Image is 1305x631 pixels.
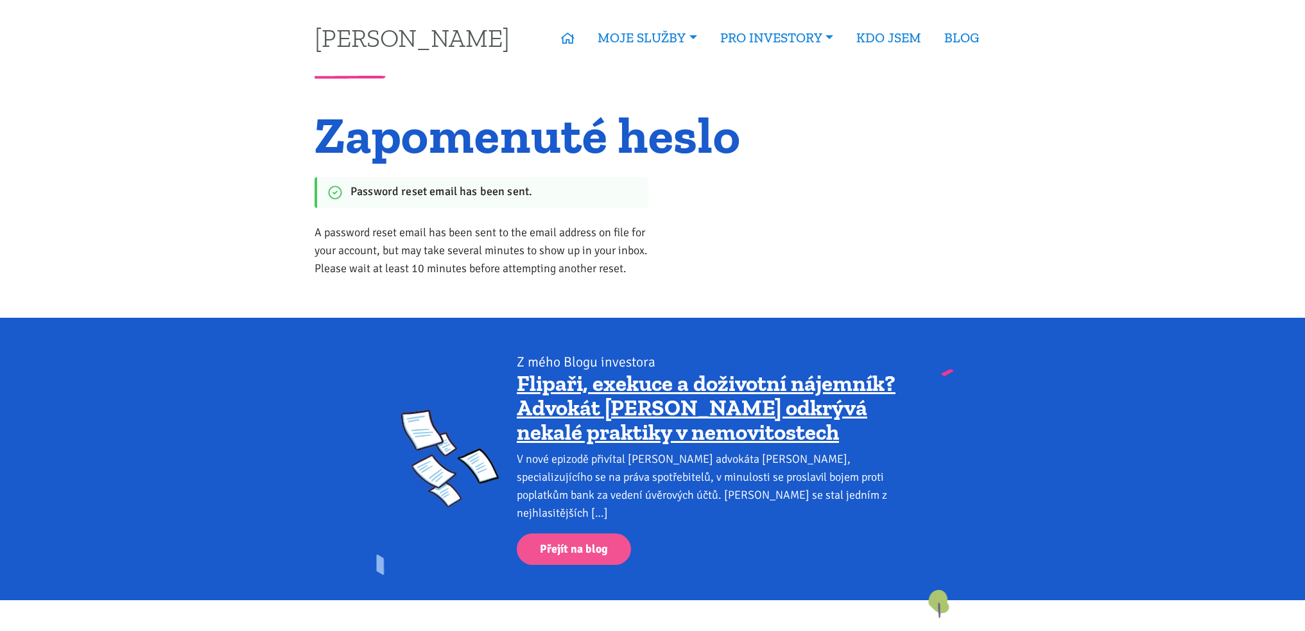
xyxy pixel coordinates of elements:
[315,177,648,208] div: Password reset email has been sent.
[517,450,904,522] div: V nové epizodě přivítal [PERSON_NAME] advokáta [PERSON_NAME], specializujícího se na práva spotře...
[709,23,845,53] a: PRO INVESTORY
[517,353,904,371] div: Z mého Blogu investora
[517,533,631,565] a: Přejít na blog
[315,223,648,277] div: A password reset email has been sent to the email address on file for your account, but may take ...
[933,23,990,53] a: BLOG
[315,114,990,157] h1: Zapomenuté heslo
[586,23,708,53] a: MOJE SLUŽBY
[517,370,895,445] a: Flipaři, exekuce a doživotní nájemník? Advokát [PERSON_NAME] odkrývá nekalé praktiky v nemovitostech
[845,23,933,53] a: KDO JSEM
[315,25,510,50] a: [PERSON_NAME]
